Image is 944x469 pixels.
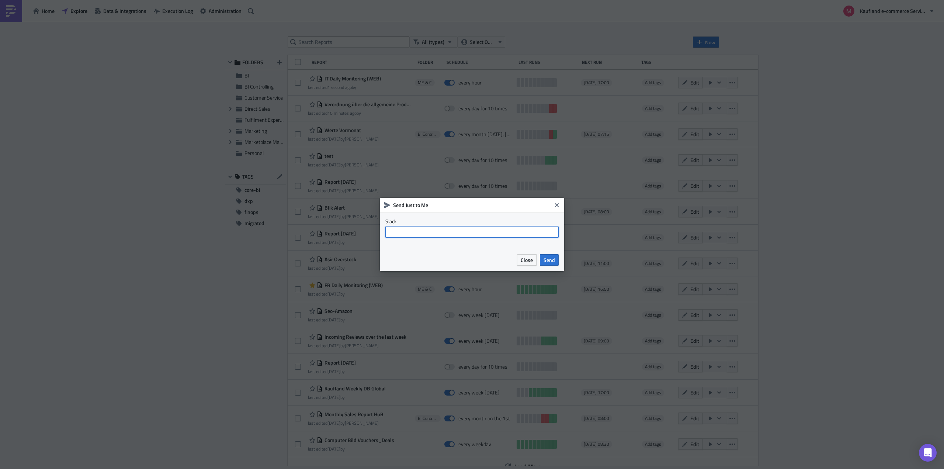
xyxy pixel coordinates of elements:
button: Close [551,200,562,211]
span: Close [521,256,533,264]
span: Send [544,256,555,264]
button: Close [517,254,537,266]
div: Open Intercom Messenger [919,444,937,462]
label: Slack [385,218,559,225]
button: Send [540,254,559,266]
h6: Send Just to Me [393,202,552,208]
